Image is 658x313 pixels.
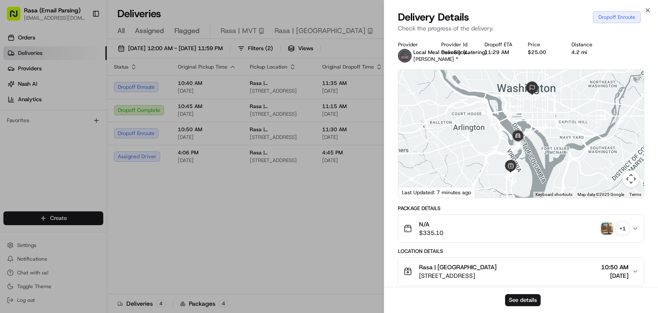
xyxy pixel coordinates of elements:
[419,220,443,229] span: N/A
[72,192,79,199] div: 💻
[39,81,141,90] div: Start new chat
[398,248,644,255] div: Location Details
[601,223,613,235] img: photo_proof_of_pickup image
[500,165,517,181] div: 3
[27,156,71,163] span: Klarizel Pensader
[9,111,55,118] div: Past conversations
[5,188,69,203] a: 📗Knowledge Base
[577,192,624,197] span: Map data ©2025 Google
[535,192,572,198] button: Keyboard shortcuts
[398,24,644,33] p: Check the progress of the delivery.
[9,124,22,138] img: Trey Moats
[413,56,458,63] span: [PERSON_NAME] *
[398,258,644,285] button: Rasa | [GEOGRAPHIC_DATA][STREET_ADDRESS]10:50 AM[DATE]
[616,223,628,235] div: + 1
[401,187,429,198] img: Google
[71,132,74,139] span: •
[629,192,641,197] a: Terms
[9,8,26,25] img: Nash
[485,41,514,48] div: Dropoff ETA
[72,156,75,163] span: •
[85,212,104,219] span: Pylon
[413,49,487,56] span: Local Meal Delivery (catering)
[17,156,24,163] img: 1736555255976-a54dd68f-1ca7-489b-9aae-adbdc363a1c4
[133,109,156,120] button: See all
[528,49,557,56] div: $25.00
[9,34,156,48] p: Welcome 👋
[398,215,644,242] button: N/A$335.10photo_proof_of_pickup image+1
[571,49,601,56] div: 4.2 mi
[77,156,95,163] span: [DATE]
[441,49,471,56] button: 6aac52cd-e29a-ad7c-b4af-3821e8ad1c26
[401,187,429,198] a: Open this area in Google Maps (opens a new window)
[485,49,514,56] div: 11:29 AM
[612,112,628,128] div: 1
[17,191,66,200] span: Knowledge Base
[601,263,628,271] span: 10:50 AM
[39,90,118,97] div: We're available if you need us!
[601,271,628,280] span: [DATE]
[60,212,104,219] a: Powered byPylon
[9,81,24,97] img: 1736555255976-a54dd68f-1ca7-489b-9aae-adbdc363a1c4
[419,229,443,237] span: $335.10
[81,191,138,200] span: API Documentation
[146,84,156,94] button: Start new chat
[505,294,541,306] button: See details
[18,81,33,97] img: 8571987876998_91fb9ceb93ad5c398215_72.jpg
[441,41,471,48] div: Provider Id
[601,223,628,235] button: photo_proof_of_pickup image+1
[9,192,15,199] div: 📗
[571,41,601,48] div: Distance
[419,271,496,280] span: [STREET_ADDRESS]
[76,132,93,139] span: [DATE]
[528,41,557,48] div: Price
[9,147,22,161] img: Klarizel Pensader
[27,132,69,139] span: [PERSON_NAME]
[398,205,644,212] div: Package Details
[398,10,469,24] span: Delivery Details
[22,55,141,64] input: Clear
[398,187,475,198] div: Last Updated: 7 minutes ago
[69,188,141,203] a: 💻API Documentation
[398,49,412,63] img: lmd_logo.png
[398,41,428,48] div: Provider
[535,120,551,136] div: 2
[622,170,640,187] button: Map camera controls
[419,263,496,271] span: Rasa | [GEOGRAPHIC_DATA]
